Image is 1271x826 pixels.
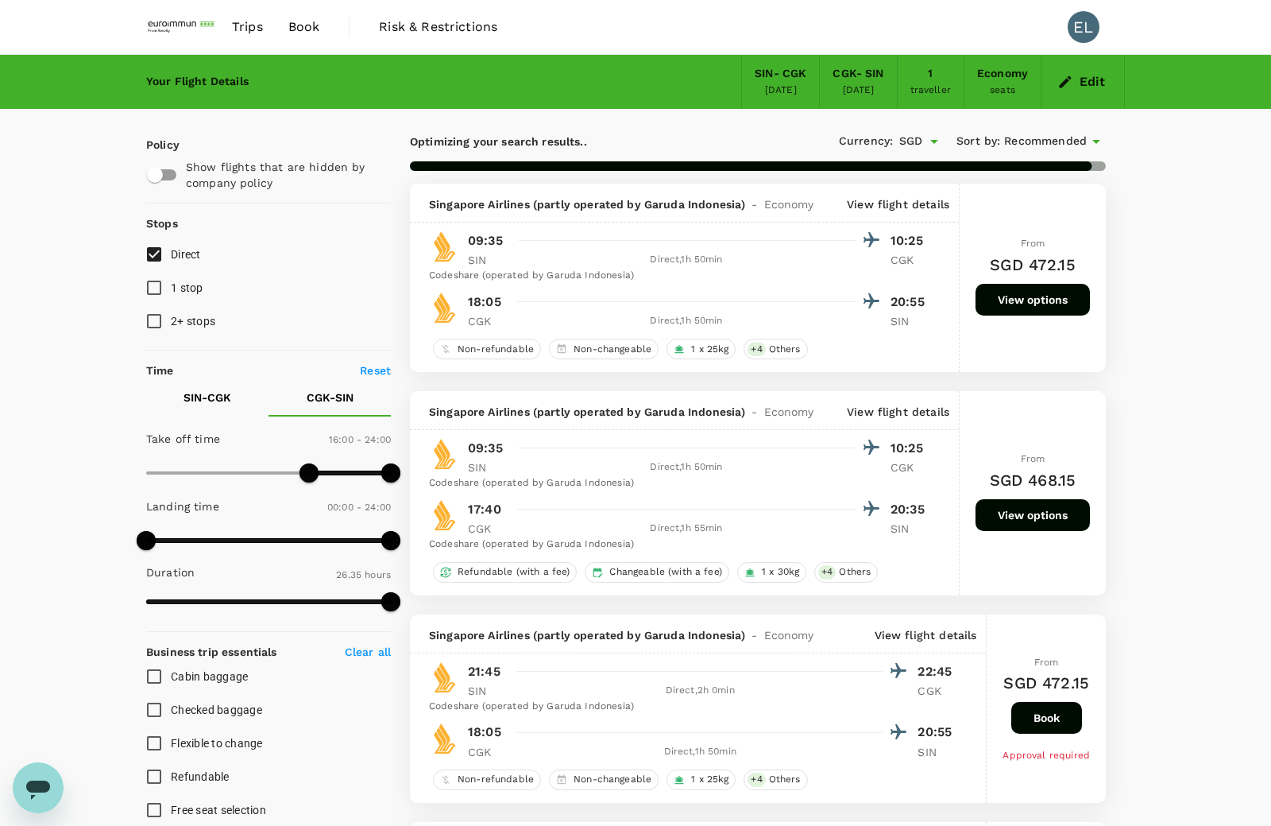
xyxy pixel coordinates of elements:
[146,431,220,447] p: Take off time
[171,315,215,328] span: 2+ stops
[875,627,977,643] p: View flight details
[567,343,658,356] span: Non-changeable
[468,744,508,760] p: CGK
[990,83,1015,99] div: seats
[232,17,263,37] span: Trips
[307,390,353,405] p: CGK - SIN
[990,467,1076,493] h6: SGD 468.15
[429,627,745,643] span: Singapore Airlines (partly operated by Garuda Indonesia)
[468,521,508,537] p: CGK
[379,17,497,37] span: Risk & Restrictions
[910,83,951,99] div: traveller
[517,252,856,268] div: Direct , 1h 50min
[171,281,203,294] span: 1 stop
[1021,238,1045,249] span: From
[549,770,659,790] div: Non-changeable
[818,565,836,579] span: + 4
[585,562,728,583] div: Changeable (with a fee)
[1004,133,1087,150] span: Recommended
[890,521,930,537] p: SIN
[468,293,501,312] p: 18:05
[517,313,856,329] div: Direct , 1h 50min
[975,499,1090,531] button: View options
[13,762,64,813] iframe: Button to launch messaging window
[146,363,174,378] p: Time
[468,252,508,268] p: SIN
[146,498,219,514] p: Landing time
[517,744,883,760] div: Direct , 1h 50min
[666,339,736,359] div: 1 x 25kg
[360,363,391,378] p: Reset
[429,499,461,531] img: SQ
[890,500,930,519] p: 20:35
[433,770,541,790] div: Non-refundable
[755,565,805,579] span: 1 x 30kg
[745,404,763,420] span: -
[833,565,877,579] span: Others
[748,343,765,356] span: + 4
[468,313,508,329] p: CGK
[429,661,461,693] img: SQ
[171,804,266,816] span: Free seat selection
[468,662,500,681] p: 21:45
[1021,453,1045,464] span: From
[146,10,219,45] img: EUROIMMUN (South East Asia) Pte. Ltd.
[549,339,659,359] div: Non-changeable
[890,231,930,250] p: 10:25
[451,343,540,356] span: Non-refundable
[517,521,856,537] div: Direct , 1h 55min
[975,284,1090,316] button: View options
[890,460,930,475] p: CGK
[918,723,957,742] p: 20:55
[429,231,461,262] img: SQ
[890,313,930,329] p: SIN
[764,627,814,643] span: Economy
[171,670,248,683] span: Cabin baggage
[468,460,508,475] p: SIN
[329,434,391,445] span: 16:00 - 24:00
[429,292,461,324] img: SQ
[918,683,957,699] p: CGK
[685,773,735,786] span: 1 x 25kg
[186,159,380,191] p: Show flights that are hidden by company policy
[765,83,797,99] div: [DATE]
[288,17,320,37] span: Book
[843,83,875,99] div: [DATE]
[429,268,930,284] div: Codeshare (operated by Garuda Indonesia)
[814,562,878,583] div: +4Others
[171,737,263,750] span: Flexible to change
[890,293,930,312] p: 20:55
[745,196,763,212] span: -
[345,644,391,660] p: Clear all
[764,404,814,420] span: Economy
[468,723,501,742] p: 18:05
[429,699,957,715] div: Codeshare (operated by Garuda Indonesia)
[336,569,391,580] span: 26.35 hours
[468,500,501,519] p: 17:40
[184,390,231,405] p: SIN - CGK
[146,137,160,153] p: Policy
[737,562,806,583] div: 1 x 30kg
[923,130,945,153] button: Open
[748,773,765,786] span: + 4
[327,502,391,513] span: 00:00 - 24:00
[839,133,893,150] span: Currency :
[146,564,195,580] p: Duration
[847,196,949,212] p: View flight details
[763,773,807,786] span: Others
[1054,69,1111,95] button: Edit
[451,565,576,579] span: Refundable (with a fee)
[429,475,930,491] div: Codeshare (operated by Garuda Indonesia)
[956,133,1000,150] span: Sort by :
[603,565,728,579] span: Changeable (with a fee)
[990,252,1076,277] h6: SGD 472.15
[429,404,745,420] span: Singapore Airlines (partly operated by Garuda Indonesia)
[429,438,461,470] img: SQ
[764,196,814,212] span: Economy
[517,460,856,475] div: Direct , 1h 50min
[755,65,806,83] div: SIN - CGK
[433,339,541,359] div: Non-refundable
[918,744,957,760] p: SIN
[763,343,807,356] span: Others
[744,339,807,359] div: +4Others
